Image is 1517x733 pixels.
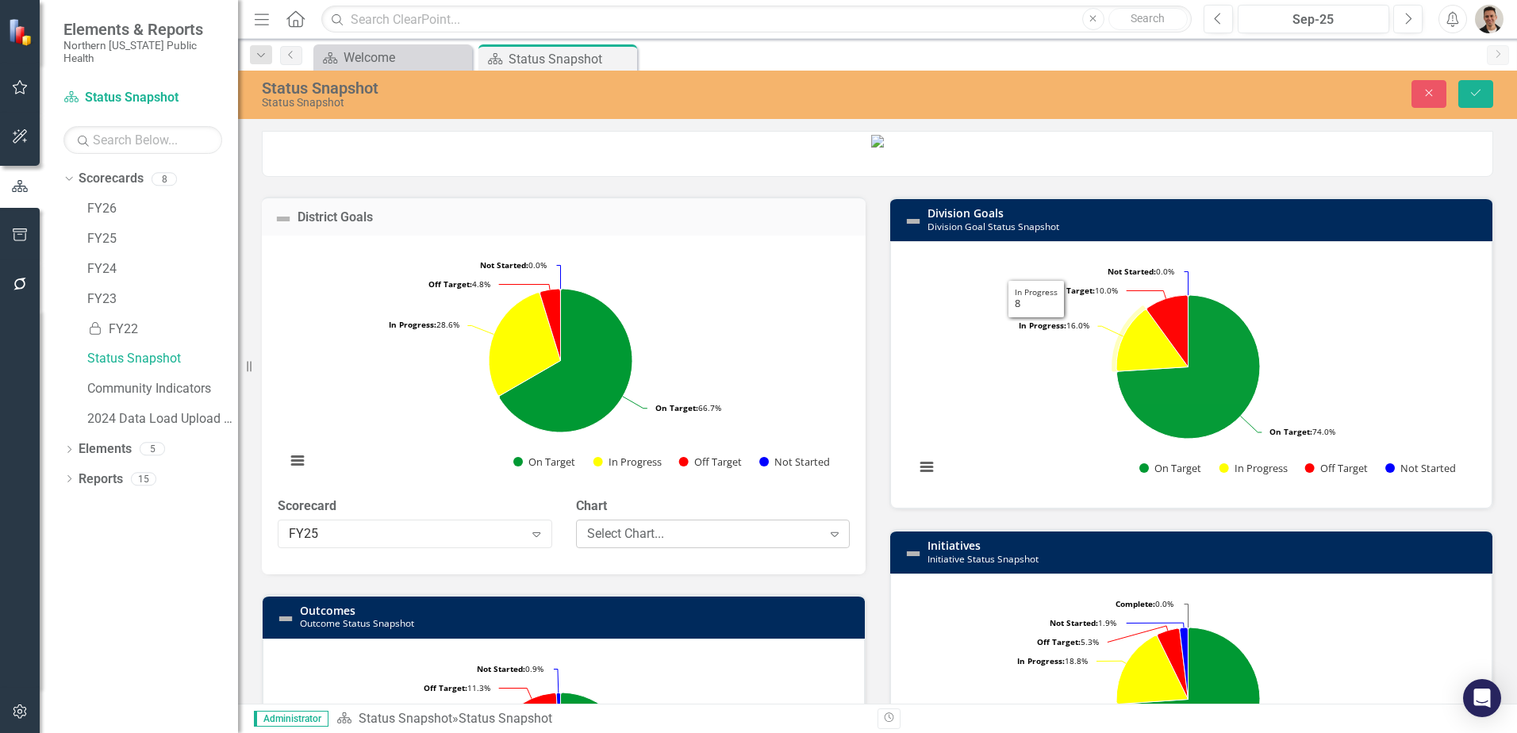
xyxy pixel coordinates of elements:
tspan: In Progress: [1019,320,1066,331]
tspan: On Target: [1269,426,1312,437]
div: Open Intercom Messenger [1463,679,1501,717]
tspan: Not Started: [1108,266,1156,277]
tspan: Off Target: [1037,636,1081,647]
a: FY24 [87,260,238,278]
button: Sep-25 [1238,5,1389,33]
path: On Target, 37. [1116,295,1260,439]
a: Community Indicators [87,380,238,398]
tspan: In Progress: [1017,655,1065,666]
span: Elements & Reports [63,20,222,39]
button: Show Not Started [759,455,829,469]
tspan: Off Target: [428,278,472,290]
button: Show In Progress [1219,461,1288,475]
span: Administrator [254,711,328,727]
a: Initiatives [927,538,981,553]
a: 2024 Data Load Upload Test [87,410,238,428]
a: FY26 [87,200,238,218]
button: Show Not Started [1385,461,1455,475]
button: Search [1108,8,1188,30]
a: Division Goals [927,205,1004,221]
path: Off Target, 1. [540,289,561,360]
a: Reports [79,470,123,489]
text: 0.0% [480,259,547,271]
div: Sep-25 [1243,10,1384,29]
path: In Progress, 6. [489,293,561,396]
text: 18.8% [1017,655,1088,666]
text: 0.0% [1108,266,1174,277]
small: Northern [US_STATE] Public Health [63,39,222,65]
button: Show Off Target [1305,461,1368,475]
path: Off Target, 11. [1158,628,1189,699]
img: Not Defined [274,209,293,228]
tspan: Complete: [1116,598,1155,609]
path: In Progress, 8. [1116,310,1189,371]
div: Chart. Highcharts interactive chart. [278,248,850,485]
text: 5.3% [1037,636,1099,647]
input: Search Below... [63,126,222,154]
a: Status Snapshot [359,711,452,726]
tspan: In Progress: [389,319,436,330]
text: 11.3% [424,682,490,693]
small: Outcome Status Snapshot [300,616,414,629]
text: 66.7% [655,402,721,413]
a: Scorecards [79,170,144,188]
a: FY25 [87,230,238,248]
tspan: Off Target: [1051,285,1095,296]
button: View chart menu, Chart [286,450,309,472]
tspan: Not Started: [477,663,525,674]
img: Not Defined [904,212,923,231]
a: Elements [79,440,132,459]
a: Welcome [317,48,468,67]
a: FY22 [87,320,238,339]
button: Show Off Target [679,455,742,469]
text: 28.6% [389,319,459,330]
svg: Interactive chart [907,254,1469,492]
text: 0.9% [477,663,543,674]
div: FY25 [289,524,524,543]
tspan: Not Started: [480,259,528,271]
img: image%20v5.png [871,135,884,148]
div: 5 [140,443,165,456]
text: 74.0% [1269,426,1335,437]
tspan: Off Target: [424,682,467,693]
button: Show On Target [513,455,576,469]
div: Status Snapshot [262,97,952,109]
text: 0.0% [1116,598,1173,609]
small: Initiative Status Snapshot [927,552,1039,565]
text: 10.0% [1051,285,1118,296]
path: On Target, 14. [499,289,632,432]
img: Not Defined [904,544,923,563]
small: Division Goal Status Snapshot [927,220,1059,232]
tspan: On Target: [655,402,698,413]
div: Status Snapshot [262,79,952,97]
div: Status Snapshot [509,49,633,69]
div: » [336,710,866,728]
img: Mike Escobar [1475,5,1504,33]
a: Status Snapshot [87,350,238,368]
div: Welcome [344,48,468,67]
path: Not Started, 4. [1180,627,1189,699]
span: Search [1131,12,1165,25]
label: Chart [576,497,851,516]
div: 8 [152,172,177,186]
div: Select Chart... [587,524,822,543]
img: ClearPoint Strategy [8,18,36,46]
div: Status Snapshot [459,711,552,726]
button: View chart menu, Chart [916,456,938,478]
button: Show In Progress [593,455,662,469]
a: District Goals [298,209,373,225]
img: Not Defined [276,609,295,628]
text: 16.0% [1019,320,1089,331]
input: Search ClearPoint... [321,6,1192,33]
text: 4.8% [428,278,490,290]
path: Off Target, 5. [1147,295,1189,366]
text: 1.9% [1050,617,1116,628]
button: Show On Target [1139,461,1202,475]
a: FY23 [87,290,238,309]
a: Outcomes [300,603,355,618]
svg: Interactive chart [278,248,843,485]
a: Status Snapshot [63,89,222,107]
tspan: Not Started: [1050,617,1098,628]
path: In Progress, 39. [1116,635,1189,704]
